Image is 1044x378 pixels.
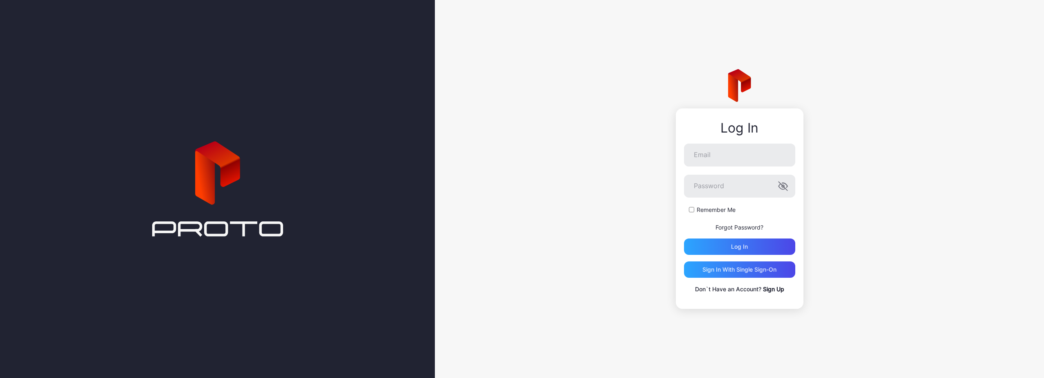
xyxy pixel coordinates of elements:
label: Remember Me [697,206,736,214]
a: Forgot Password? [715,224,763,231]
button: Log in [684,239,795,255]
input: Password [684,175,795,198]
div: Log In [684,121,795,135]
p: Don`t Have an Account? [684,284,795,294]
button: Sign in With Single Sign-On [684,261,795,278]
button: Password [778,181,788,191]
div: Sign in With Single Sign-On [702,266,776,273]
input: Email [684,144,795,166]
div: Log in [731,243,748,250]
a: Sign Up [763,286,784,292]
